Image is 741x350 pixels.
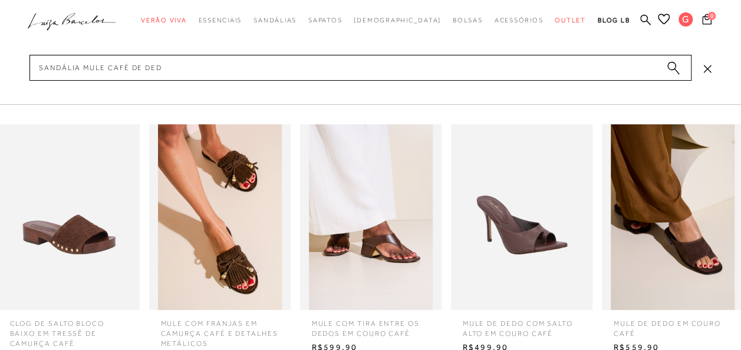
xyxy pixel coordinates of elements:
[699,13,715,29] button: 0
[598,16,630,24] span: BLOG LB
[354,16,441,24] span: [DEMOGRAPHIC_DATA]
[495,16,544,24] span: Acessórios
[300,124,442,310] img: MULE COM TIRA ENTRE OS DEDOS EM COURO CAFÉ
[598,9,630,31] a: BLOG LB
[679,12,693,27] span: G
[555,16,586,24] span: Outlet
[152,310,288,348] span: MULE COM FRANJAS EM CAMURÇA CAFÉ E DETALHES METÁLICOS
[141,9,187,31] a: categoryNavScreenReaderText
[453,16,483,24] span: Bolsas
[707,12,716,20] span: 0
[1,310,137,348] span: CLOG DE SALTO BLOCO BAIXO EM TRESSÊ DE CAMURÇA CAFÉ
[253,16,297,24] span: Sandálias
[308,9,342,31] a: categoryNavScreenReaderText
[673,12,699,30] button: G
[605,310,740,339] span: MULE DE DEDO EM COURO CAFÉ
[149,124,291,310] img: MULE COM FRANJAS EM CAMURÇA CAFÉ E DETALHES METÁLICOS
[303,310,439,339] span: MULE COM TIRA ENTRE OS DEDOS EM COURO CAFÉ
[253,9,297,31] a: categoryNavScreenReaderText
[29,55,691,81] input: Buscar.
[199,16,242,24] span: Essenciais
[199,9,242,31] a: categoryNavScreenReaderText
[141,16,187,24] span: Verão Viva
[555,9,586,31] a: categoryNavScreenReaderText
[453,9,483,31] a: categoryNavScreenReaderText
[308,16,342,24] span: Sapatos
[451,124,592,310] img: MULE DE DEDO COM SALTO ALTO EM COURO CAFÉ
[495,9,544,31] a: categoryNavScreenReaderText
[354,9,441,31] a: noSubCategoriesText
[454,310,589,339] span: MULE DE DEDO COM SALTO ALTO EM COURO CAFÉ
